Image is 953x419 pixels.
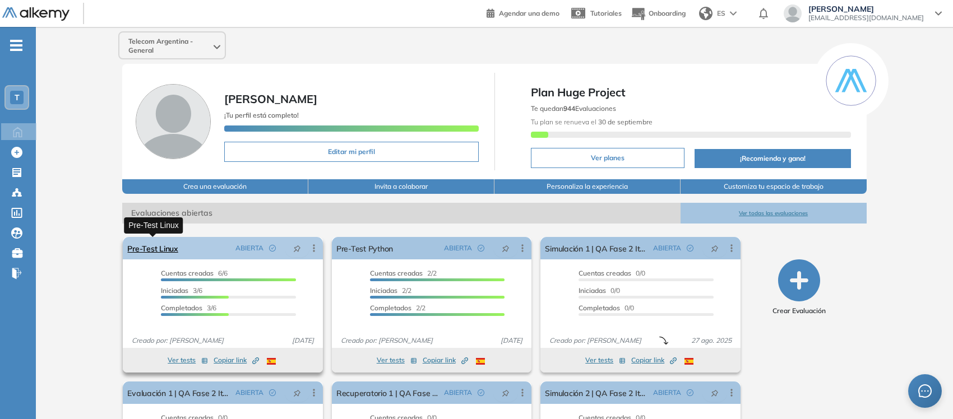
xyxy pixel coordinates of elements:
[772,306,826,316] span: Crear Evaluación
[631,2,686,26] button: Onboarding
[563,104,575,113] b: 944
[285,239,309,257] button: pushpin
[224,111,299,119] span: ¡Tu perfil está completo!
[336,336,437,346] span: Creado por: [PERSON_NAME]
[531,104,616,113] span: Te quedan Evaluaciones
[681,179,867,194] button: Customiza tu espacio de trabajo
[687,389,693,396] span: check-circle
[702,239,727,257] button: pushpin
[653,388,681,398] span: ABIERTA
[687,336,736,346] span: 27 ago. 2025
[717,8,725,18] span: ES
[161,269,228,277] span: 6/6
[494,179,681,194] button: Personaliza la experiencia
[370,304,411,312] span: Completados
[681,203,867,224] button: Ver todas las evaluaciones
[269,389,276,396] span: check-circle
[127,381,231,404] a: Evaluación 1 | QA Fase 2 Iteración 3
[122,203,680,224] span: Evaluaciones abiertas
[444,388,472,398] span: ABIERTA
[122,179,308,194] button: Crea una evaluación
[502,388,510,397] span: pushpin
[531,118,653,126] span: Tu plan se renueva el
[336,237,393,259] a: Pre-Test Python
[370,269,437,277] span: 2/2
[370,286,411,295] span: 2/2
[545,336,646,346] span: Creado por: [PERSON_NAME]
[224,92,317,106] span: [PERSON_NAME]
[531,148,685,168] button: Ver planes
[772,259,826,316] button: Crear Evaluación
[136,84,211,159] img: Foto de perfil
[370,304,425,312] span: 2/2
[579,269,631,277] span: Cuentas creadas
[124,217,183,234] div: Pre-Test Linux
[214,355,259,365] span: Copiar link
[161,304,202,312] span: Completados
[235,388,263,398] span: ABIERTA
[918,384,932,398] span: message
[161,304,216,312] span: 3/6
[161,286,202,295] span: 3/6
[423,355,468,365] span: Copiar link
[631,353,677,367] button: Copiar link
[15,93,20,102] span: T
[377,353,417,367] button: Ver tests
[224,142,478,162] button: Editar mi perfil
[293,388,301,397] span: pushpin
[631,355,677,365] span: Copiar link
[127,336,228,346] span: Creado por: [PERSON_NAME]
[684,358,693,365] img: ESP
[478,245,484,252] span: check-circle
[293,244,301,253] span: pushpin
[730,11,737,16] img: arrow
[370,269,423,277] span: Cuentas creadas
[285,384,309,402] button: pushpin
[10,44,22,46] i: -
[590,9,622,17] span: Tutoriales
[308,179,494,194] button: Invita a colaborar
[336,381,440,404] a: Recuperatorio 1 | QA Fase 2 Iteración 3
[579,269,645,277] span: 0/0
[579,304,620,312] span: Completados
[579,286,620,295] span: 0/0
[695,149,850,168] button: ¡Recomienda y gana!
[493,239,518,257] button: pushpin
[478,389,484,396] span: check-circle
[487,6,559,19] a: Agendar una demo
[653,243,681,253] span: ABIERTA
[499,9,559,17] span: Agendar una demo
[161,269,214,277] span: Cuentas creadas
[267,358,276,365] img: ESP
[496,336,527,346] span: [DATE]
[168,353,208,367] button: Ver tests
[531,84,851,101] span: Plan Huge Project
[269,245,276,252] span: check-circle
[493,384,518,402] button: pushpin
[579,286,606,295] span: Iniciadas
[423,353,468,367] button: Copiar link
[127,237,178,259] a: Pre-Test Linux
[711,244,719,253] span: pushpin
[545,381,649,404] a: Simulación 2 | QA Fase 2 Iteración 3
[585,353,626,367] button: Ver tests
[545,237,649,259] a: Simulación 1 | QA Fase 2 Iteración 3
[687,245,693,252] span: check-circle
[2,7,70,21] img: Logo
[214,353,259,367] button: Copiar link
[808,4,924,13] span: [PERSON_NAME]
[444,243,472,253] span: ABIERTA
[502,244,510,253] span: pushpin
[711,388,719,397] span: pushpin
[596,118,653,126] b: 30 de septiembre
[161,286,188,295] span: Iniciadas
[288,336,318,346] span: [DATE]
[702,384,727,402] button: pushpin
[808,13,924,22] span: [EMAIL_ADDRESS][DOMAIN_NAME]
[370,286,397,295] span: Iniciadas
[476,358,485,365] img: ESP
[699,7,713,20] img: world
[649,9,686,17] span: Onboarding
[235,243,263,253] span: ABIERTA
[579,304,634,312] span: 0/0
